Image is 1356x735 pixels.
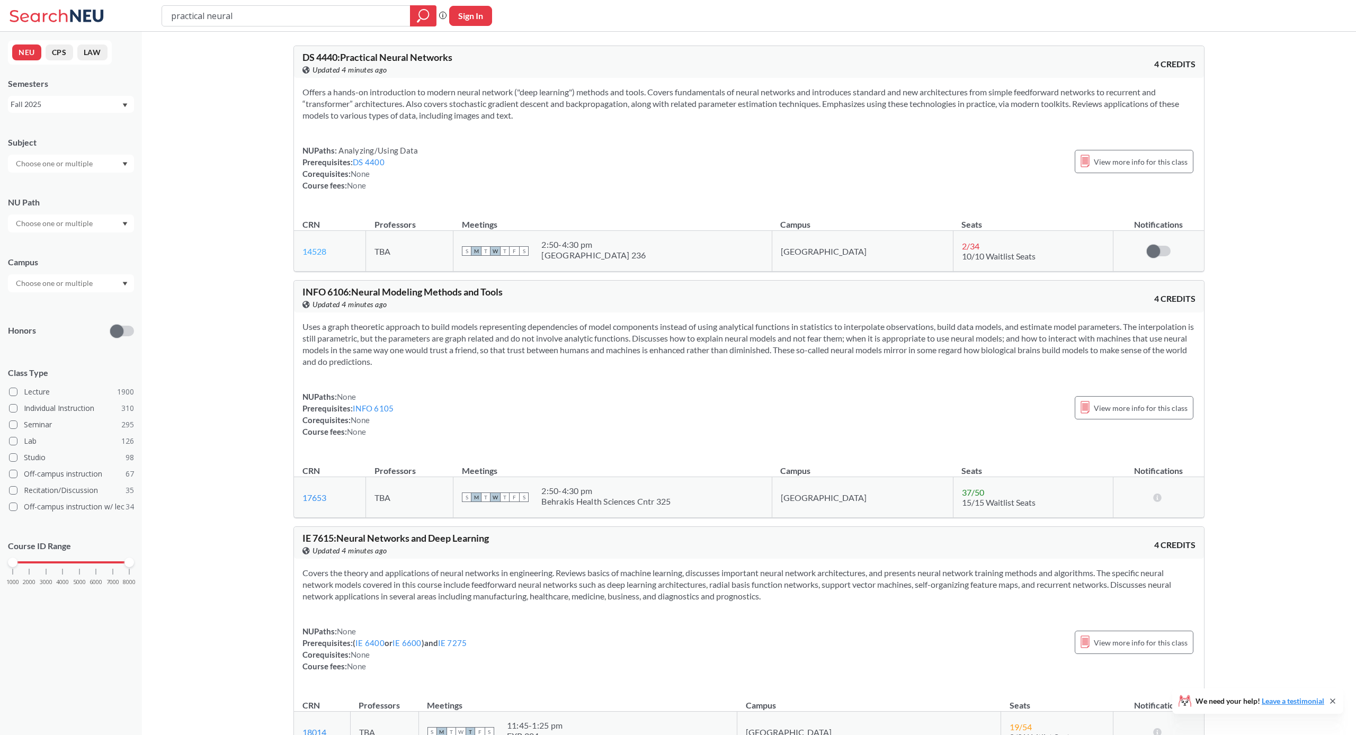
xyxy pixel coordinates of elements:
[541,250,646,261] div: [GEOGRAPHIC_DATA] 236
[302,246,326,256] a: 14528
[302,86,1196,121] section: Offers a hands-on introduction to modern neural network ("deep learning") methods and tools. Cove...
[490,492,500,502] span: W
[1113,454,1204,477] th: Notifications
[73,579,86,585] span: 5000
[123,579,136,585] span: 8000
[122,103,128,107] svg: Dropdown arrow
[302,321,1196,367] section: Uses a graph theoretic approach to build models representing dependencies of model components ins...
[366,231,453,272] td: TBA
[500,492,510,502] span: T
[1094,155,1188,168] span: View more info for this class
[11,98,121,110] div: Fall 2025
[453,208,772,231] th: Meetings
[9,467,134,481] label: Off-campus instruction
[9,500,134,514] label: Off-campus instruction w/ lec
[121,435,134,447] span: 126
[737,689,1001,712] th: Campus
[500,246,510,256] span: T
[350,689,418,712] th: Professors
[962,251,1036,261] span: 10/10 Waitlist Seats
[8,256,134,268] div: Campus
[106,579,119,585] span: 7000
[40,579,52,585] span: 3000
[347,427,366,436] span: None
[438,638,467,648] a: IE 7275
[122,162,128,166] svg: Dropdown arrow
[77,44,108,60] button: LAW
[519,246,529,256] span: S
[490,246,500,256] span: W
[337,626,356,636] span: None
[462,246,471,256] span: S
[9,483,134,497] label: Recitation/Discussion
[302,465,320,477] div: CRN
[410,5,436,26] div: magnifying glass
[953,454,1113,477] th: Seats
[9,434,134,448] label: Lab
[302,492,326,503] a: 17653
[772,208,953,231] th: Campus
[6,579,19,585] span: 1000
[302,51,452,63] span: DS 4440 : Practical Neural Networks
[8,96,134,113] div: Fall 2025Dropdown arrow
[126,468,134,480] span: 67
[1154,58,1196,70] span: 4 CREDITS
[453,454,772,477] th: Meetings
[366,454,453,477] th: Professors
[366,208,453,231] th: Professors
[1094,401,1188,415] span: View more info for this class
[772,477,953,518] td: [GEOGRAPHIC_DATA]
[1154,539,1196,551] span: 4 CREDITS
[953,208,1113,231] th: Seats
[1010,722,1032,732] span: 19 / 54
[302,625,467,672] div: NUPaths: Prerequisites: ( or ) and Corequisites: Course fees:
[9,451,134,464] label: Studio
[8,325,36,337] p: Honors
[347,181,366,190] span: None
[12,44,41,60] button: NEU
[126,485,134,496] span: 35
[126,452,134,463] span: 98
[417,8,430,23] svg: magnifying glass
[351,415,370,425] span: None
[471,246,481,256] span: M
[117,386,134,398] span: 1900
[481,246,490,256] span: T
[366,477,453,518] td: TBA
[481,492,490,502] span: T
[1001,689,1113,712] th: Seats
[418,689,737,712] th: Meetings
[1196,697,1324,705] span: We need your help!
[1262,696,1324,705] a: Leave a testimonial
[8,367,134,379] span: Class Type
[302,532,489,544] span: IE 7615 : Neural Networks and Deep Learning
[510,246,519,256] span: F
[962,497,1036,507] span: 15/15 Waitlist Seats
[772,231,953,272] td: [GEOGRAPHIC_DATA]
[302,145,418,191] div: NUPaths: Prerequisites: Corequisites: Course fees:
[962,487,984,497] span: 37 / 50
[121,419,134,431] span: 295
[519,492,529,502] span: S
[353,404,394,413] a: INFO 6105
[121,402,134,414] span: 310
[392,638,422,648] a: IE 6600
[351,650,370,659] span: None
[1113,208,1204,231] th: Notifications
[337,146,418,155] span: Analyzing/Using Data
[11,157,100,170] input: Choose one or multiple
[313,64,387,76] span: Updated 4 minutes ago
[541,239,646,250] div: 2:50 - 4:30 pm
[90,579,102,585] span: 6000
[8,78,134,89] div: Semesters
[8,137,134,148] div: Subject
[11,277,100,290] input: Choose one or multiple
[170,7,403,25] input: Class, professor, course number, "phrase"
[507,720,563,731] div: 11:45 - 1:25 pm
[8,155,134,173] div: Dropdown arrow
[302,219,320,230] div: CRN
[541,486,671,496] div: 2:50 - 4:30 pm
[126,501,134,513] span: 34
[8,214,134,232] div: Dropdown arrow
[302,700,320,711] div: CRN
